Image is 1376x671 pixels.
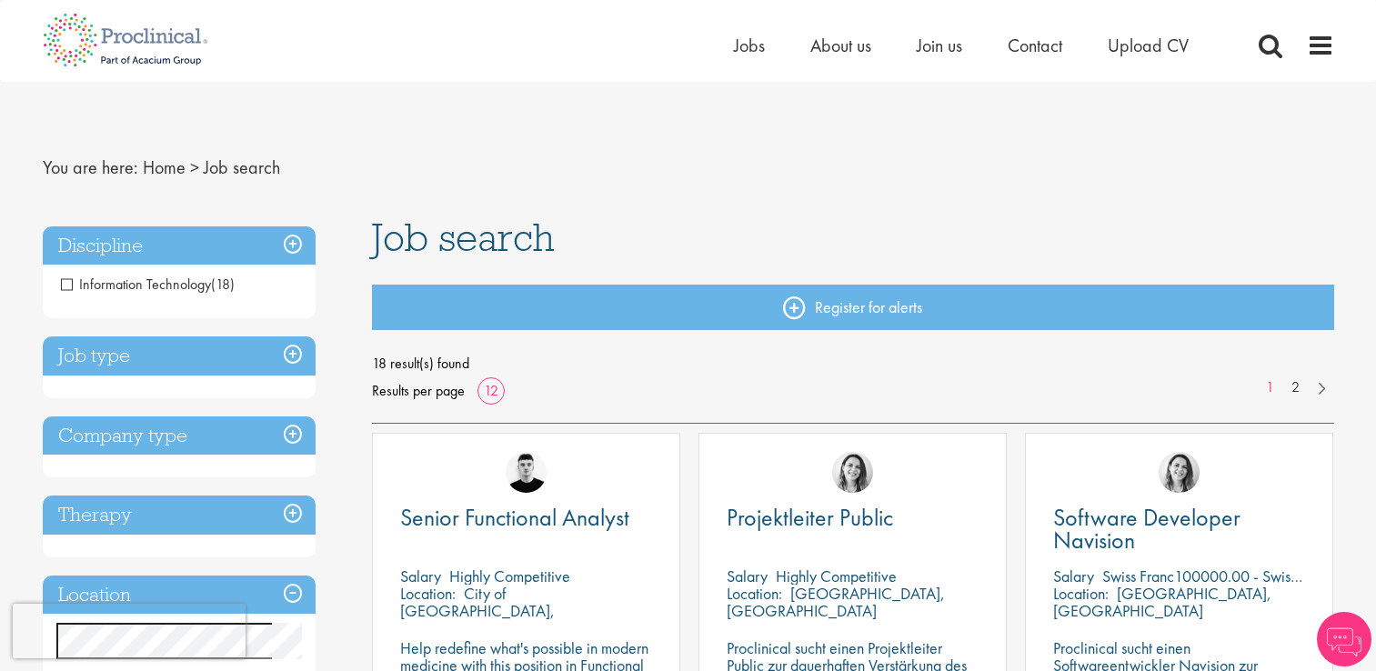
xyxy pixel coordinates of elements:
[810,34,871,57] a: About us
[1282,377,1309,398] a: 2
[372,377,465,405] span: Results per page
[832,452,873,493] img: Nur Ergiydiren
[477,381,505,400] a: 12
[400,583,555,638] p: City of [GEOGRAPHIC_DATA], [GEOGRAPHIC_DATA]
[61,275,235,294] span: Information Technology
[43,496,316,535] h3: Therapy
[400,506,652,529] a: Senior Functional Analyst
[776,566,897,586] p: Highly Competitive
[727,502,893,533] span: Projektleiter Public
[506,452,547,493] img: Patrick Melody
[1159,452,1200,493] img: Nur Ergiydiren
[400,566,441,586] span: Salary
[43,576,316,615] h3: Location
[1053,502,1240,556] span: Software Developer Navision
[727,506,979,529] a: Projektleiter Public
[727,566,768,586] span: Salary
[204,155,280,179] span: Job search
[211,275,235,294] span: (18)
[1317,612,1371,666] img: Chatbot
[727,583,945,621] p: [GEOGRAPHIC_DATA], [GEOGRAPHIC_DATA]
[43,416,316,456] h3: Company type
[400,502,629,533] span: Senior Functional Analyst
[372,350,1334,377] span: 18 result(s) found
[190,155,199,179] span: >
[372,213,555,262] span: Job search
[1053,583,1109,604] span: Location:
[1108,34,1189,57] a: Upload CV
[61,275,211,294] span: Information Technology
[449,566,570,586] p: Highly Competitive
[727,583,782,604] span: Location:
[1053,566,1094,586] span: Salary
[1008,34,1062,57] a: Contact
[734,34,765,57] a: Jobs
[917,34,962,57] a: Join us
[43,336,316,376] h3: Job type
[400,583,456,604] span: Location:
[1257,377,1283,398] a: 1
[372,285,1334,330] a: Register for alerts
[143,155,186,179] a: breadcrumb link
[13,604,246,658] iframe: reCAPTCHA
[43,226,316,265] h3: Discipline
[1053,583,1271,621] p: [GEOGRAPHIC_DATA], [GEOGRAPHIC_DATA]
[1053,506,1305,552] a: Software Developer Navision
[43,155,138,179] span: You are here:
